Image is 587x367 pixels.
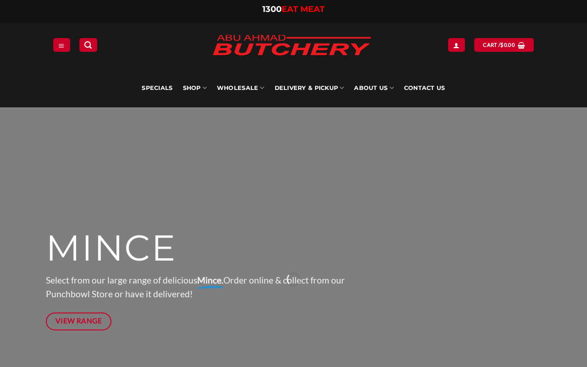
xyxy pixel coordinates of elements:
bdi: 0.00 [500,42,515,48]
span: Cart / [483,41,515,49]
span: 1300 [262,4,282,14]
img: Abu Ahmad Butchery [205,28,379,63]
span: View Range [55,315,102,327]
a: Search [79,38,97,51]
a: View Range [46,312,111,330]
a: Contact Us [404,69,445,107]
a: Login [448,38,465,51]
span: MINCE [46,226,177,270]
a: About Us [354,69,393,107]
a: Wholesale [217,69,265,107]
strong: Mince. [197,275,223,285]
span: Select from our large range of delicious Order online & collect from our Punchbowl Store or have ... [46,275,345,300]
a: Menu [53,38,70,51]
span: $ [500,41,504,49]
span: EAT MEAT [282,4,325,14]
a: SHOP [183,69,207,107]
a: Specials [142,69,172,107]
a: 1300EAT MEAT [262,4,325,14]
a: Delivery & Pickup [275,69,344,107]
a: View cart [474,38,533,51]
